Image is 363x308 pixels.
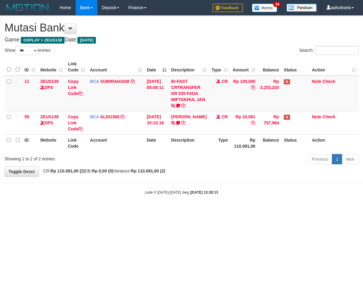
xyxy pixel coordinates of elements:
span: [DATE] [77,37,96,44]
th: Link Code [65,134,87,152]
a: Copy Link Code [68,114,83,131]
th: Description: activate to sort column ascending [169,58,209,76]
td: DPS [38,111,65,134]
td: DPS [38,76,65,111]
td: [DATE] 10:13:18 [144,111,168,134]
th: Status [281,134,309,152]
td: Rp 100,000 [230,76,258,111]
small: code © [DATE]-[DATE] dwg | [145,190,218,195]
a: Copy Rp 100,000 to clipboard [251,85,255,90]
a: ALDI1368 [100,114,119,119]
span: BCA [90,79,99,84]
th: Account: activate to sort column ascending [87,58,144,76]
th: Action [309,134,358,152]
span: CR [222,114,228,119]
a: Note [312,79,321,84]
span: Has Note [284,79,290,84]
span: CR: DB: Variance: [40,169,165,173]
th: Rp 110.081,00 [230,134,258,152]
h1: Mutasi Bank [5,22,358,34]
a: Toggle Descr [5,166,39,177]
th: Balance [258,58,281,76]
th: Website: activate to sort column ascending [38,58,65,76]
th: Account [87,134,144,152]
a: Copy Link Code [68,79,83,96]
th: Date: activate to sort column descending [144,58,168,76]
td: Rp 10,081 [230,111,258,134]
img: MOTION_logo.png [5,3,51,12]
a: Check [322,114,335,119]
th: Website [38,134,65,152]
th: Link Code: activate to sort column ascending [65,58,87,76]
label: Show entries [5,46,51,55]
a: SUMIRAH1848 [100,79,129,84]
td: Rp 3,253,220 [258,76,281,111]
td: Rp 757,984 [258,111,281,134]
td: [DATE] 00:08:11 [144,76,168,111]
th: Type: activate to sort column ascending [209,58,230,76]
a: Next [342,154,358,164]
img: panduan.png [286,4,317,12]
td: BI-FAST CRTRANSFER DR 535 FADA MIFTAKHUL JAN [169,76,209,111]
span: OXPLAY > ZEUS138 [21,37,64,44]
span: 55 [25,114,29,119]
span: CR [222,79,228,84]
a: Copy Rp 10,081 to clipboard [251,120,255,125]
a: Copy BI-FAST CRTRANSFER DR 535 FADA MIFTAKHUL JAN to clipboard [181,103,185,108]
span: BCA [90,114,99,119]
th: ID [22,134,38,152]
img: Feedback.jpg [213,4,243,12]
div: Showing 1 to 2 of 2 entries [5,153,147,162]
a: Copy ALDI1368 to clipboard [120,114,125,119]
a: ZEUS138 [40,114,59,119]
strong: Rp 0,00 (0) [92,169,113,173]
a: Copy SUMIRAH1848 to clipboard [131,79,135,84]
a: [PERSON_NAME] [171,114,207,119]
input: Search: [316,46,358,55]
th: Date [144,134,168,152]
a: 1 [332,154,342,164]
a: ZEUS138 [40,79,59,84]
label: Search: [299,46,358,55]
th: Description [169,134,209,152]
span: 34 [273,2,281,7]
strong: Rp 110.081,00 (2) [51,169,85,173]
span: 11 [25,79,29,84]
th: Amount: activate to sort column ascending [230,58,258,76]
th: ID: activate to sort column ascending [22,58,38,76]
a: Copy FERLANDA EFRILIDIT to clipboard [181,120,185,125]
th: Type [209,134,230,152]
a: Previous [308,154,332,164]
a: Note [312,114,321,119]
h4: Game: Date: [5,37,358,43]
th: Balance [258,134,281,152]
th: Status [281,58,309,76]
span: Has Note [284,115,290,120]
img: Button%20Memo.svg [252,4,277,12]
strong: [DATE] 13:28:13 [191,190,218,195]
select: Showentries [15,46,38,55]
a: Check [322,79,335,84]
th: Action: activate to sort column ascending [309,58,358,76]
strong: Rp 110.081,00 (2) [131,169,165,173]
